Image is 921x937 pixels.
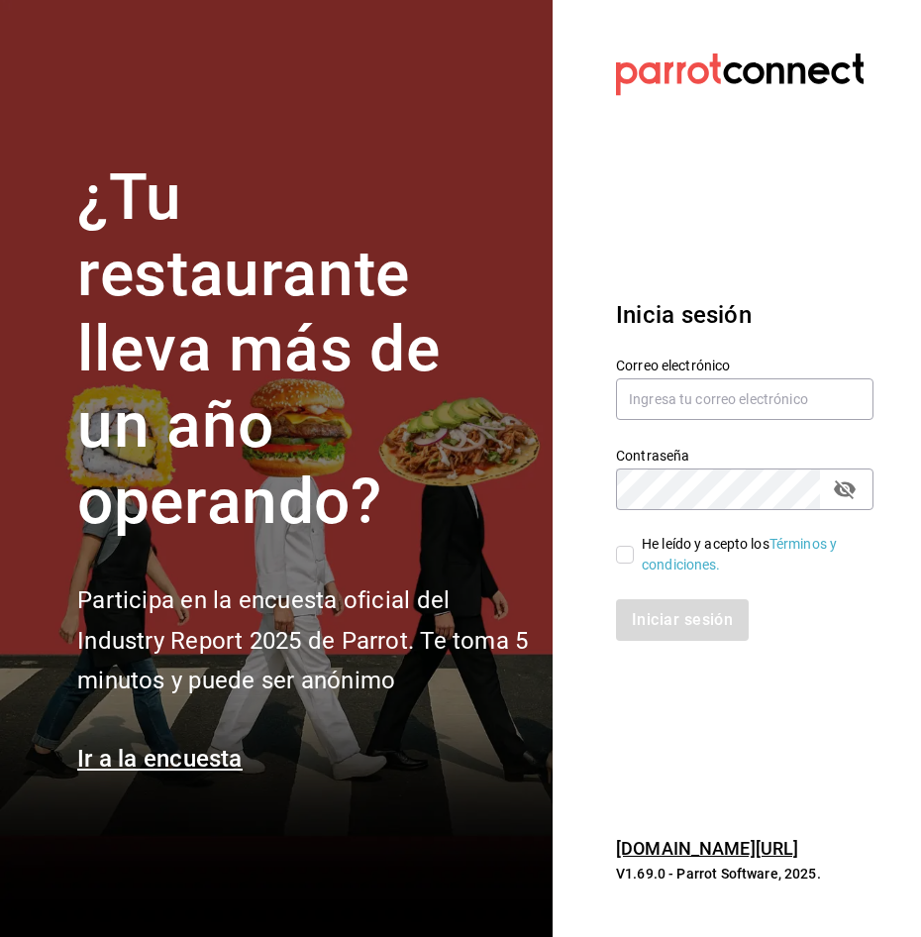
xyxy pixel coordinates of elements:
[642,536,837,573] a: Términos y condiciones.
[828,472,862,506] button: passwordField
[616,297,873,333] h3: Inicia sesión
[616,838,798,859] a: [DOMAIN_NAME][URL]
[77,580,529,701] h2: Participa en la encuesta oficial del Industry Report 2025 de Parrot. Te toma 5 minutos y puede se...
[642,534,858,575] div: He leído y acepto los
[77,745,243,773] a: Ir a la encuesta
[616,448,873,462] label: Contraseña
[77,160,529,541] h1: ¿Tu restaurante lleva más de un año operando?
[616,864,873,884] p: V1.69.0 - Parrot Software, 2025.
[616,378,873,420] input: Ingresa tu correo electrónico
[616,358,873,371] label: Correo electrónico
